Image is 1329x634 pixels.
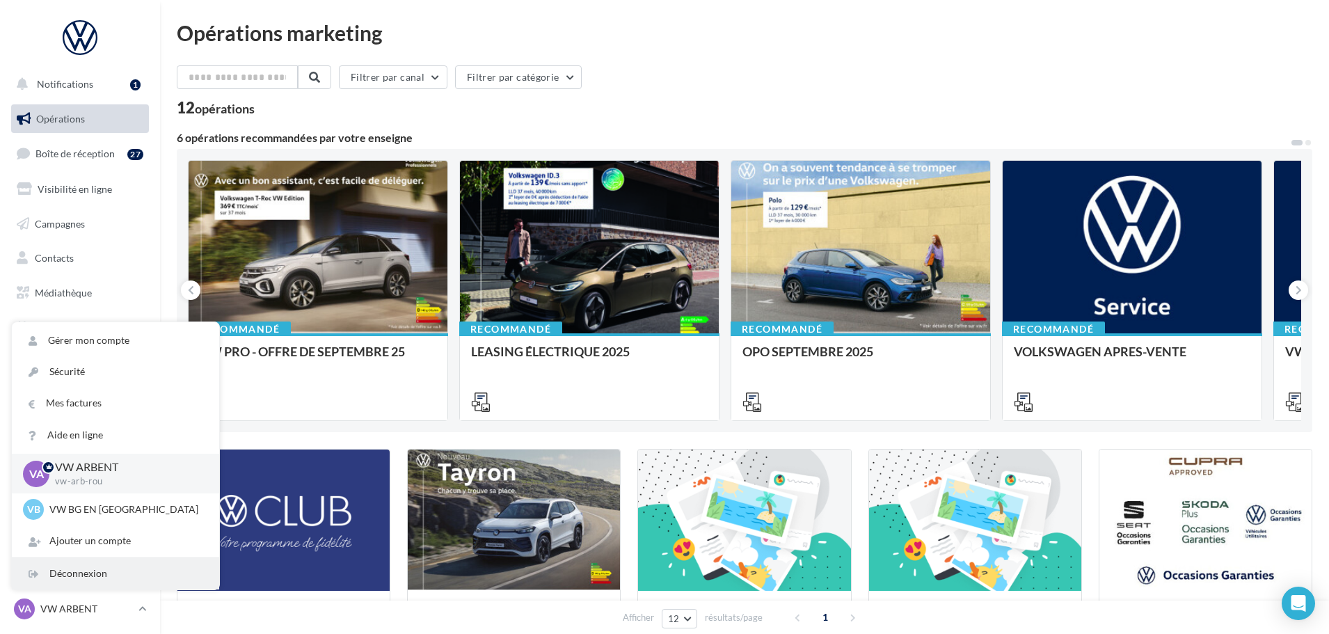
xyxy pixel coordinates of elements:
[1002,322,1105,337] div: Recommandé
[339,65,447,89] button: Filtrer par canal
[12,525,219,557] div: Ajouter un compte
[195,102,255,115] div: opérations
[38,183,112,195] span: Visibilité en ligne
[35,148,115,159] span: Boîte de réception
[37,78,93,90] span: Notifications
[8,347,152,388] a: ASSETS PERSONNALISABLES
[188,322,291,337] div: Recommandé
[36,113,85,125] span: Opérations
[742,344,979,372] div: OPO SEPTEMBRE 2025
[8,175,152,204] a: Visibilité en ligne
[459,322,562,337] div: Recommandé
[12,420,219,451] a: Aide en ligne
[455,65,582,89] button: Filtrer par catégorie
[55,459,197,475] p: VW ARBENT
[8,244,152,273] a: Contacts
[1014,344,1250,372] div: VOLKSWAGEN APRES-VENTE
[35,287,92,299] span: Médiathèque
[12,356,219,388] a: Sécurité
[177,132,1290,143] div: 6 opérations recommandées par votre enseigne
[12,558,219,589] div: Déconnexion
[1282,587,1315,620] div: Open Intercom Messenger
[127,149,143,160] div: 27
[12,388,219,419] a: Mes factures
[11,596,149,622] a: VA VW ARBENT
[177,22,1312,43] div: Opérations marketing
[731,322,834,337] div: Recommandé
[668,613,680,624] span: 12
[8,313,152,342] a: Calendrier
[8,209,152,239] a: Campagnes
[705,611,763,624] span: résultats/page
[49,502,202,516] p: VW BG EN [GEOGRAPHIC_DATA]
[12,325,219,356] a: Gérer mon compte
[55,475,197,488] p: vw-arb-rou
[27,502,40,516] span: VB
[130,79,141,90] div: 1
[662,609,697,628] button: 12
[29,466,44,482] span: VA
[40,602,133,616] p: VW ARBENT
[35,252,74,264] span: Contacts
[200,344,436,372] div: VW PRO - OFFRE DE SEPTEMBRE 25
[35,217,85,229] span: Campagnes
[8,138,152,168] a: Boîte de réception27
[623,611,654,624] span: Afficher
[177,100,255,116] div: 12
[471,344,708,372] div: LEASING ÉLECTRIQUE 2025
[18,602,31,616] span: VA
[8,104,152,134] a: Opérations
[8,70,146,99] button: Notifications 1
[8,278,152,308] a: Médiathèque
[814,606,836,628] span: 1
